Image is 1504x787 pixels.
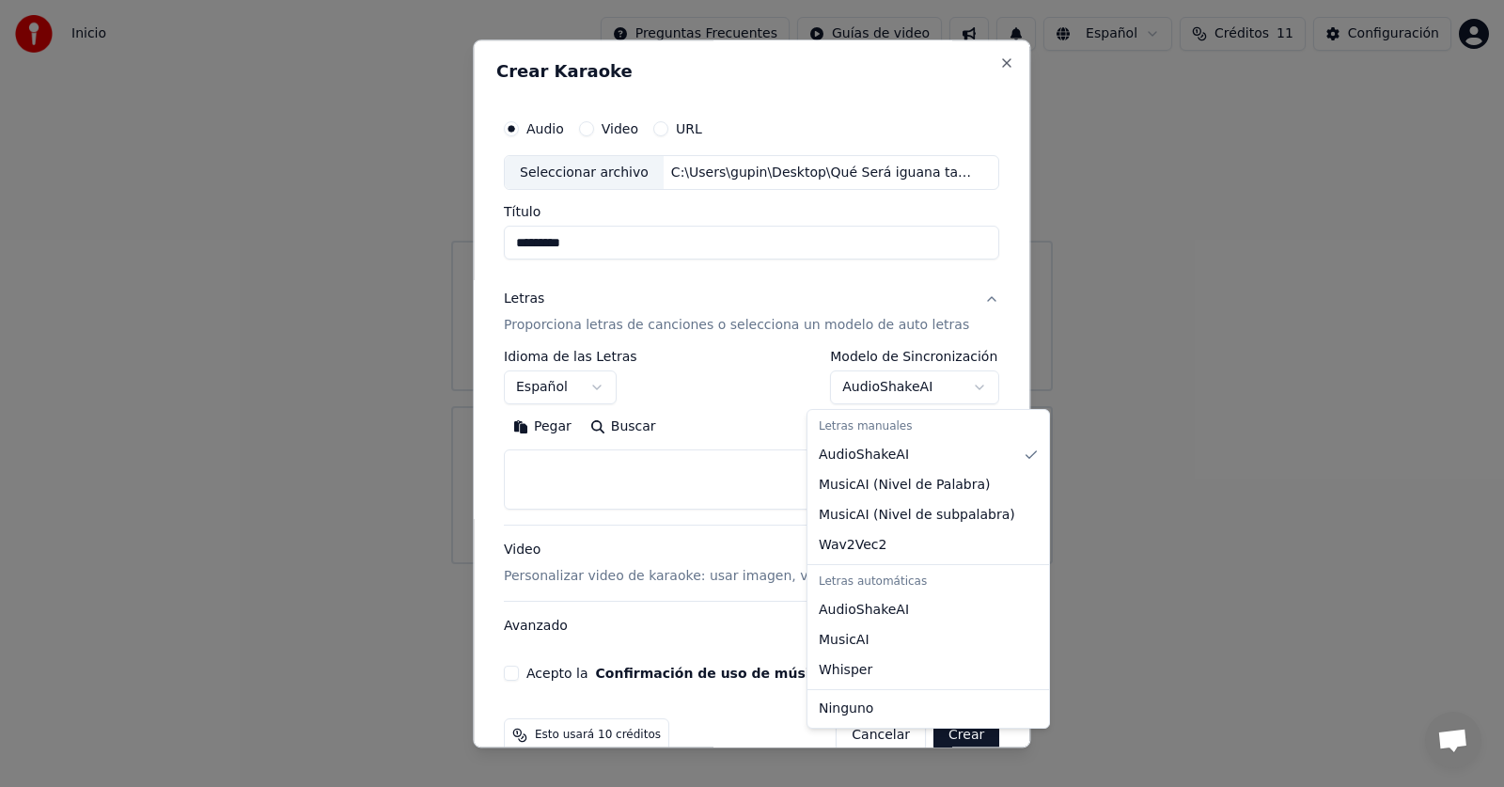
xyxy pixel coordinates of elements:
span: AudioShakeAI [819,446,909,464]
span: AudioShakeAI [819,601,909,620]
span: Wav2Vec2 [819,536,886,555]
div: Letras automáticas [811,569,1045,595]
span: MusicAI ( Nivel de subpalabra ) [819,506,1015,525]
span: Ninguno [819,700,873,718]
span: MusicAI ( Nivel de Palabra ) [819,476,991,495]
span: MusicAI [819,631,869,650]
div: Letras manuales [811,414,1045,440]
span: Whisper [819,661,872,680]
